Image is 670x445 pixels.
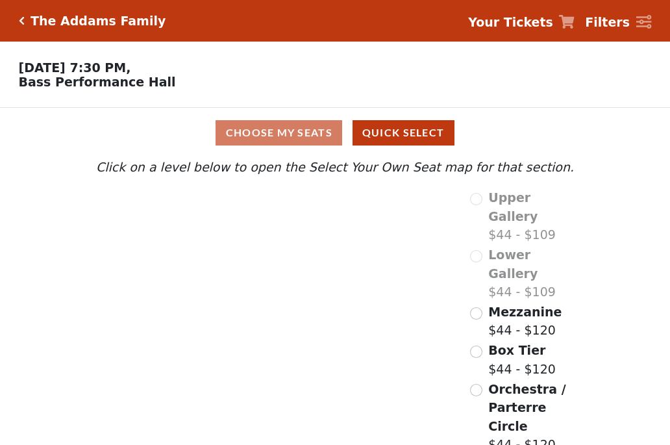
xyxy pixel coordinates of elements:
label: $44 - $109 [488,246,577,301]
path: Orchestra / Parterre Circle - Seats Available: 111 [238,318,388,409]
a: Filters [585,13,651,32]
p: Click on a level below to open the Select Your Own Seat map for that section. [93,158,577,177]
path: Upper Gallery - Seats Available: 0 [156,195,304,231]
a: Click here to go back to filters [19,16,25,25]
a: Your Tickets [468,13,575,32]
path: Lower Gallery - Seats Available: 0 [168,224,325,273]
span: Mezzanine [488,305,562,319]
span: Orchestra / Parterre Circle [488,382,565,433]
label: $44 - $120 [488,303,562,340]
strong: Your Tickets [468,15,553,29]
label: $44 - $109 [488,188,577,244]
label: $44 - $120 [488,341,556,378]
span: Upper Gallery [488,190,538,223]
strong: Filters [585,15,630,29]
button: Quick Select [353,120,454,146]
span: Box Tier [488,343,545,357]
h5: The Addams Family [31,14,166,29]
span: Lower Gallery [488,248,538,281]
